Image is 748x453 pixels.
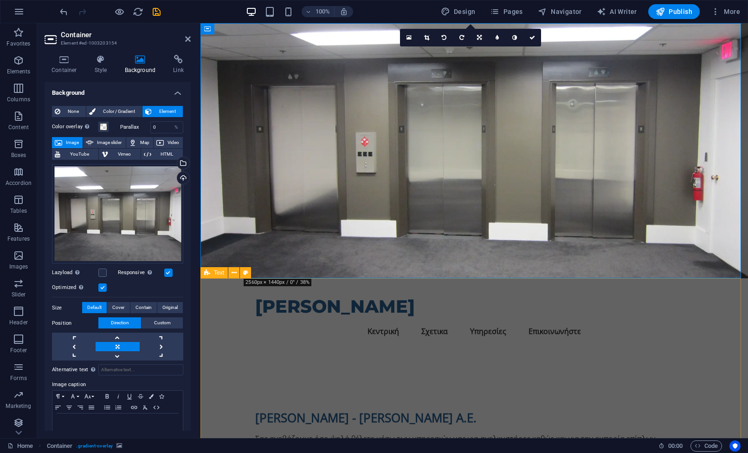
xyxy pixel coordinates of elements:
span: None [63,106,83,117]
span: Video [167,137,180,148]
label: Alternative text [52,364,98,375]
h3: Element #ed-1003203154 [61,39,172,47]
button: Unordered List [102,402,113,413]
label: Responsive [118,267,164,278]
button: None [52,106,86,117]
label: Color overlay [52,121,98,132]
span: More [711,7,740,16]
button: Code [690,440,722,452]
label: Lazyload [52,267,98,278]
i: Undo: Change image (Ctrl+Z) [58,7,69,17]
button: Element [142,106,183,117]
i: This element contains a background [116,443,122,448]
input: Alternative text... [98,364,183,375]
button: Usercentrics [729,440,741,452]
button: Map [126,137,153,148]
div: % [170,122,183,133]
h4: Background [45,82,191,98]
p: Marketing [6,402,31,410]
button: Bold (Ctrl+B) [102,391,113,402]
span: Map [139,137,150,148]
button: Align Center [64,402,75,413]
p: Features [7,235,30,243]
h2: Container [61,31,191,39]
a: Change orientation [471,29,488,46]
p: Tables [10,207,27,215]
p: Slider [12,291,26,298]
button: Paragraph Format [52,391,67,402]
span: Design [441,7,476,16]
i: On resize automatically adjust zoom level to fit chosen device. [340,7,348,16]
span: HTML [154,149,180,160]
button: Design [437,4,479,19]
button: Insert Link [129,402,140,413]
button: AI Writer [593,4,641,19]
button: Navigator [534,4,586,19]
button: YouTube [52,149,98,160]
span: Vimeo [111,149,137,160]
button: Clear Formatting [140,402,151,413]
h4: Container [45,55,88,74]
p: Columns [7,96,30,103]
span: 00 00 [668,440,683,452]
button: Video [154,137,183,148]
label: Parallax [120,125,150,130]
button: HTML [141,149,183,160]
span: Color / Gradient [98,106,139,117]
h4: Style [88,55,118,74]
button: Strikethrough [135,391,146,402]
button: Direction [98,317,141,328]
button: Font Family [67,391,82,402]
button: Default [82,302,107,313]
button: Align Right [75,402,86,413]
button: Cover [107,302,129,313]
button: reload [132,6,143,17]
button: save [151,6,162,17]
button: More [707,4,744,19]
p: Content [8,124,29,131]
button: Color / Gradient [86,106,142,117]
p: Favorites [6,40,30,47]
i: Save (Ctrl+S) [151,7,162,17]
a: Greyscale [506,29,523,46]
span: Text [214,270,224,276]
h6: 100% [316,6,330,17]
span: Direction [111,317,129,328]
p: Elements [7,68,31,75]
button: Image [52,137,83,148]
a: Confirm ( Ctrl ⏎ ) [523,29,541,46]
button: Ordered List [113,402,124,413]
p: Images [9,263,28,270]
button: Align Justify [86,402,97,413]
button: Font Size [82,391,97,402]
label: Size [52,302,82,314]
span: Default [87,302,102,313]
a: Click to cancel selection. Double-click to open Pages [7,440,33,452]
button: Colors [146,391,156,402]
p: Header [9,319,28,326]
nav: breadcrumb [47,440,123,452]
span: Code [695,440,718,452]
span: Original [162,302,178,313]
label: Position [52,318,98,329]
button: Publish [648,4,700,19]
button: Contain [130,302,157,313]
button: Vimeo [99,149,140,160]
button: 100% [302,6,335,17]
span: Publish [656,7,692,16]
span: : [675,442,676,449]
span: Contain [135,302,152,313]
i: Reload page [133,7,143,17]
span: Click to select. Double-click to edit [47,440,73,452]
span: Custom [154,317,171,328]
span: Pages [490,7,522,16]
span: YouTube [63,149,96,160]
label: Image caption [52,379,183,390]
span: . gradient-overlay [76,440,113,452]
p: Boxes [11,151,26,159]
button: Italic (Ctrl+I) [113,391,124,402]
button: Pages [486,4,526,19]
p: Accordion [6,179,32,187]
div: Design (Ctrl+Alt+Y) [437,4,479,19]
p: Footer [10,347,27,354]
